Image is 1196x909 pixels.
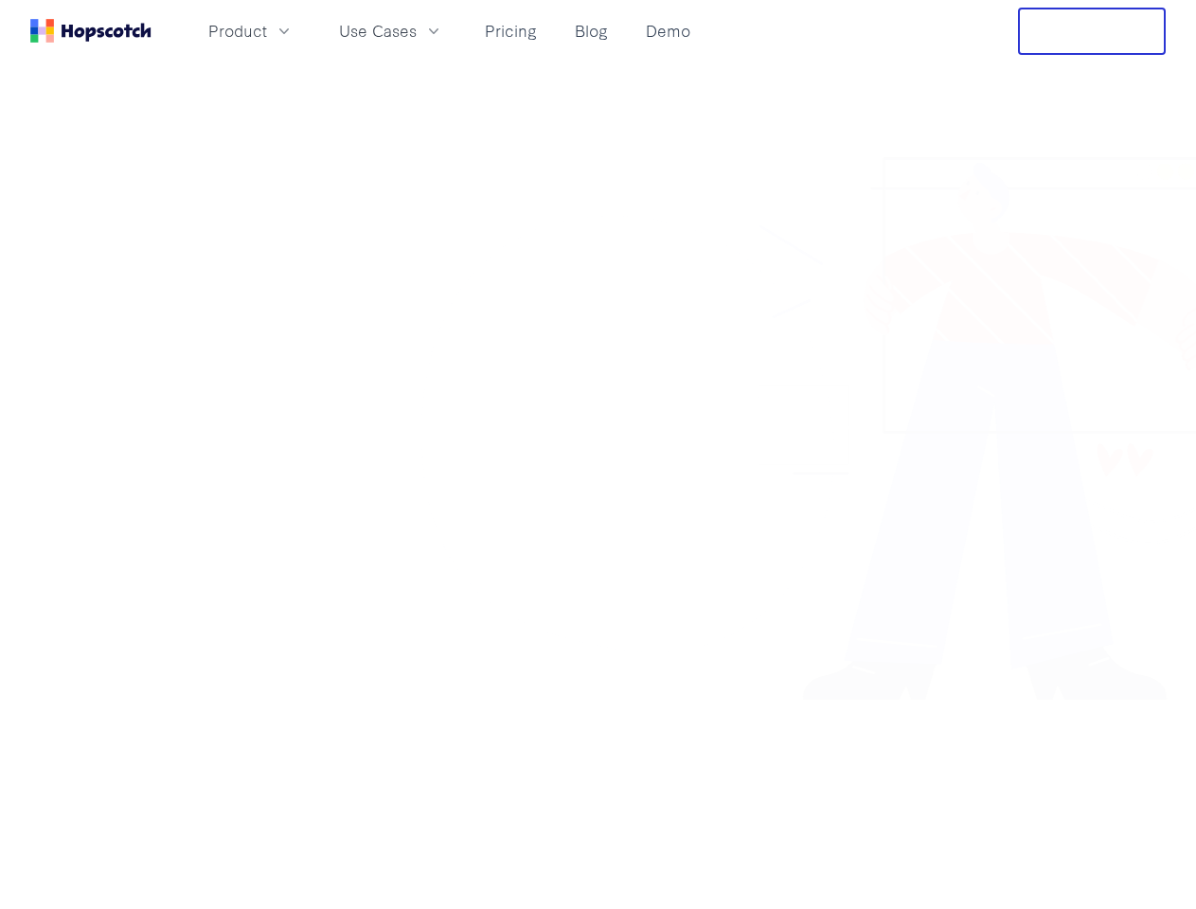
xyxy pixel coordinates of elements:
[1018,8,1166,55] button: Free Trial
[638,15,698,46] a: Demo
[477,15,544,46] a: Pricing
[567,15,616,46] a: Blog
[208,19,267,43] span: Product
[197,15,305,46] button: Product
[328,15,455,46] button: Use Cases
[30,19,152,43] a: Home
[339,19,417,43] span: Use Cases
